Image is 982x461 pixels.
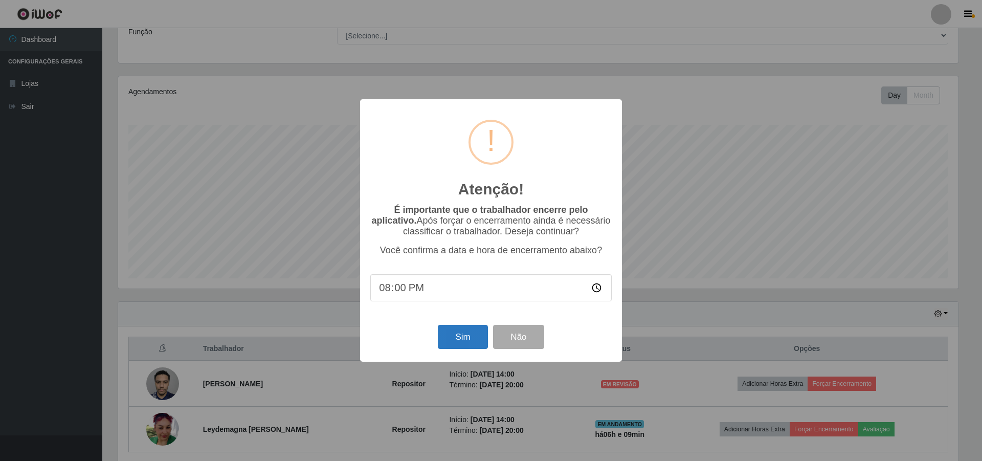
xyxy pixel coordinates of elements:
p: Após forçar o encerramento ainda é necessário classificar o trabalhador. Deseja continuar? [370,205,612,237]
button: Sim [438,325,487,349]
b: É importante que o trabalhador encerre pelo aplicativo. [371,205,588,226]
button: Não [493,325,544,349]
p: Você confirma a data e hora de encerramento abaixo? [370,245,612,256]
h2: Atenção! [458,180,524,199]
